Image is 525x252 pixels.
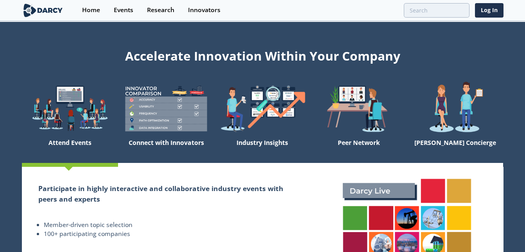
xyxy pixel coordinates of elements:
[147,7,174,13] div: Research
[44,220,294,230] li: Member-driven topic selection
[407,136,503,163] div: [PERSON_NAME] Concierge
[22,4,65,17] img: logo-wide.svg
[188,7,220,13] div: Innovators
[38,183,294,204] h2: Participate in highly interactive and collaborative industry events with peers and experts
[475,3,503,18] a: Log In
[311,136,407,163] div: Peer Network
[114,7,133,13] div: Events
[214,81,310,136] img: welcome-find-a12191a34a96034fcac36f4ff4d37733.png
[404,3,469,18] input: Advanced Search
[22,81,118,136] img: welcome-explore-560578ff38cea7c86bcfe544b5e45342.png
[22,136,118,163] div: Attend Events
[311,81,407,136] img: welcome-attend-b816887fc24c32c29d1763c6e0ddb6e6.png
[44,229,294,239] li: 100+ participating companies
[118,81,214,136] img: welcome-compare-1b687586299da8f117b7ac84fd957760.png
[118,136,214,163] div: Connect with Innovators
[22,44,503,65] div: Accelerate Innovation Within Your Company
[407,81,503,136] img: welcome-concierge-wide-20dccca83e9cbdbb601deee24fb8df72.png
[82,7,100,13] div: Home
[214,136,310,163] div: Industry Insights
